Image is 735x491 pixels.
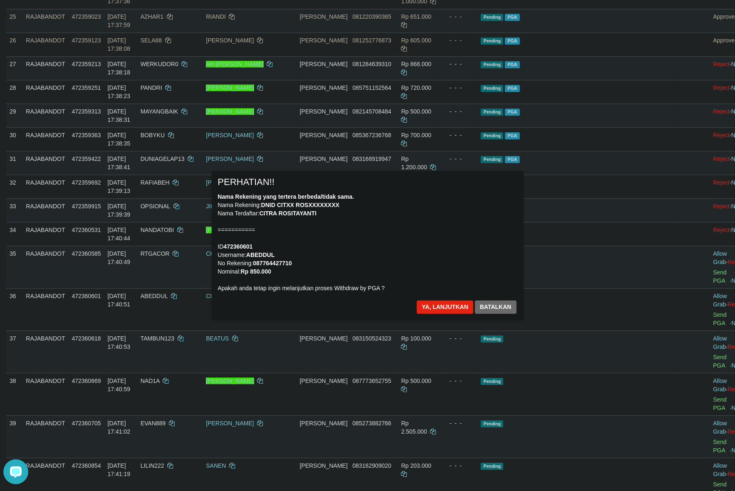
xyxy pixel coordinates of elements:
button: Open LiveChat chat widget [3,3,28,28]
b: 087764427710 [253,260,292,266]
b: 472360601 [224,243,253,250]
button: Batalkan [475,301,517,314]
b: Nama Rekening yang tertera berbeda/tidak sama. [218,193,354,200]
button: Ya, lanjutkan [417,301,473,314]
b: CITRA ROSITAYANTI [260,210,317,217]
b: Rp 850.000 [241,268,271,275]
b: ABEDDUL [246,252,275,258]
b: DNID CITXX ROSXXXXXXXX [261,202,339,208]
div: Nama Rekening: Nama Terdaftar: =========== ID Username: No Rekening: Nominal: Apakah anda tetap i... [218,192,517,292]
span: PERHATIAN!! [218,178,275,186]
